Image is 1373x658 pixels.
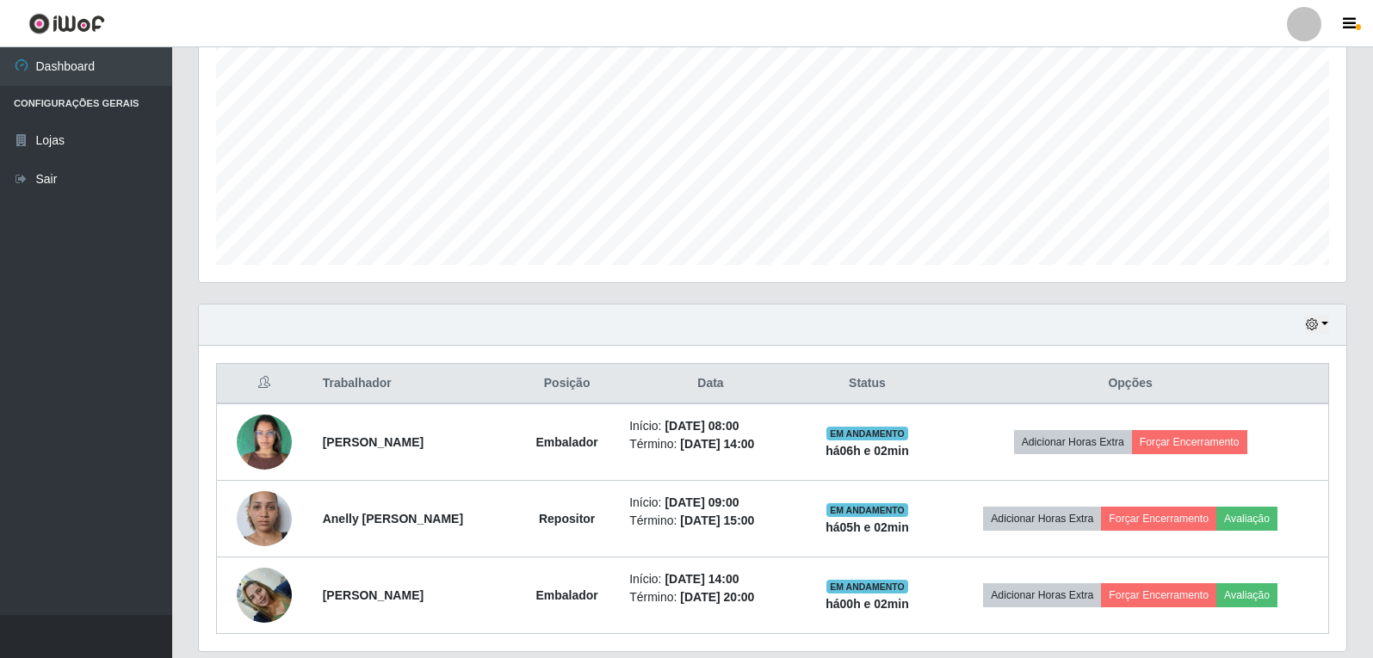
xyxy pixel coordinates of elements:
time: [DATE] 14:00 [680,437,754,451]
span: EM ANDAMENTO [826,503,908,517]
strong: Anelly [PERSON_NAME] [323,512,463,526]
strong: há 00 h e 02 min [826,597,909,611]
strong: há 06 h e 02 min [826,444,909,458]
button: Forçar Encerramento [1101,507,1216,531]
strong: [PERSON_NAME] [323,435,424,449]
img: 1757951720954.jpeg [237,558,292,631]
span: EM ANDAMENTO [826,427,908,440]
button: Adicionar Horas Extra [1014,430,1132,454]
li: Término: [629,512,792,530]
button: Forçar Encerramento [1132,430,1247,454]
li: Início: [629,494,792,512]
button: Avaliação [1216,583,1277,607]
strong: Embalador [535,435,597,449]
th: Opções [932,364,1328,404]
th: Posição [515,364,619,404]
strong: há 05 h e 02 min [826,520,909,534]
th: Data [619,364,802,404]
time: [DATE] 09:00 [665,495,739,509]
button: Adicionar Horas Extra [983,507,1101,531]
li: Término: [629,435,792,453]
strong: Repositor [539,512,595,526]
strong: [PERSON_NAME] [323,588,424,602]
th: Trabalhador [312,364,515,404]
time: [DATE] 20:00 [680,590,754,604]
img: 1736004574003.jpeg [237,470,292,568]
span: EM ANDAMENTO [826,580,908,593]
li: Início: [629,570,792,588]
button: Adicionar Horas Extra [983,583,1101,607]
li: Término: [629,588,792,606]
time: [DATE] 15:00 [680,513,754,527]
strong: Embalador [535,588,597,602]
th: Status [802,364,932,404]
img: 1757965550852.jpeg [237,405,292,478]
button: Forçar Encerramento [1101,583,1216,607]
button: Avaliação [1216,507,1277,531]
time: [DATE] 08:00 [665,419,739,433]
li: Início: [629,417,792,435]
time: [DATE] 14:00 [665,572,739,586]
img: CoreUI Logo [28,13,105,34]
